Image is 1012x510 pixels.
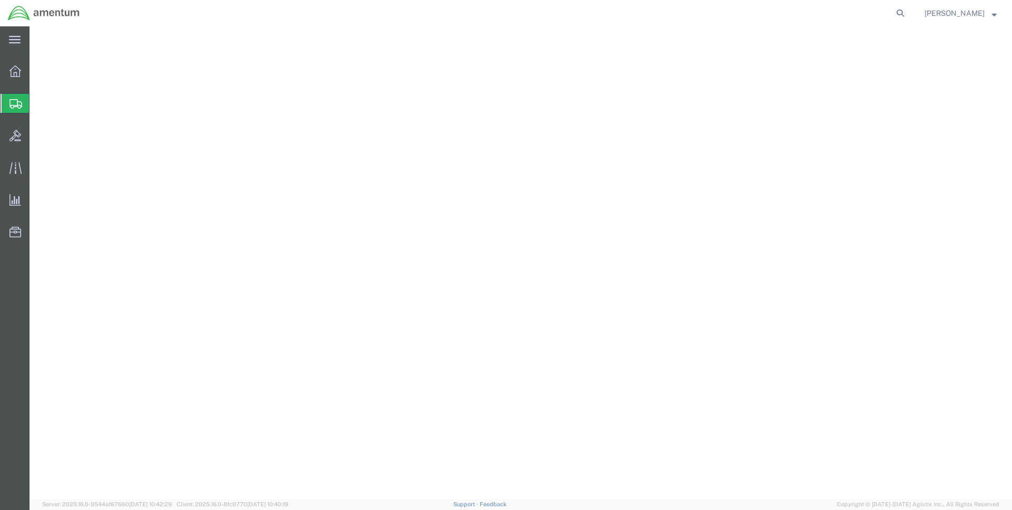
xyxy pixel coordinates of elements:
span: Copyright © [DATE]-[DATE] Agistix Inc., All Rights Reserved [837,500,999,509]
span: Client: 2025.16.0-8fc0770 [177,501,288,507]
button: [PERSON_NAME] [924,7,997,20]
a: Feedback [480,501,507,507]
span: [DATE] 10:40:19 [247,501,288,507]
img: logo [7,5,80,21]
iframe: FS Legacy Container [30,26,1012,499]
span: Server: 2025.16.0-9544af67660 [42,501,172,507]
span: [DATE] 10:42:29 [129,501,172,507]
span: Andrew Shanks [925,7,985,19]
a: Support [453,501,480,507]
